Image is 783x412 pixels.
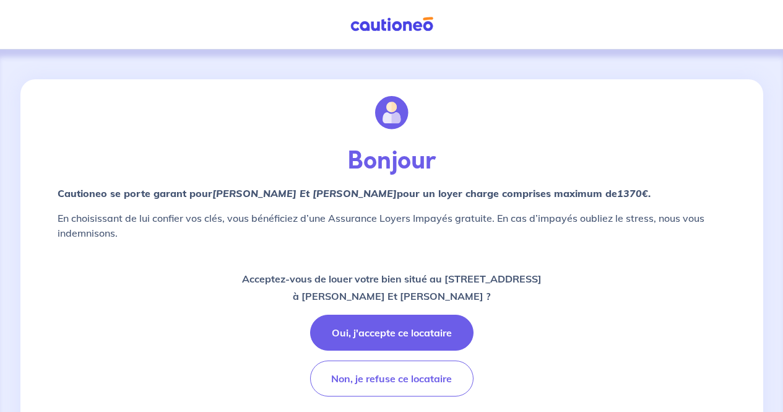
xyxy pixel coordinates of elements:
p: Bonjour [58,146,726,176]
img: Cautioneo [345,17,438,32]
button: Non, je refuse ce locataire [310,361,474,397]
p: Acceptez-vous de louer votre bien situé au [STREET_ADDRESS] à [PERSON_NAME] Et [PERSON_NAME] ? [242,270,542,305]
p: En choisissant de lui confier vos clés, vous bénéficiez d’une Assurance Loyers Impayés gratuite. ... [58,211,726,240]
img: illu_account.svg [375,96,409,129]
button: Oui, j'accepte ce locataire [310,315,474,351]
strong: Cautioneo se porte garant pour pour un loyer charge comprises maximum de . [58,187,651,199]
em: 1370€ [617,187,648,199]
em: [PERSON_NAME] Et [PERSON_NAME] [212,187,397,199]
